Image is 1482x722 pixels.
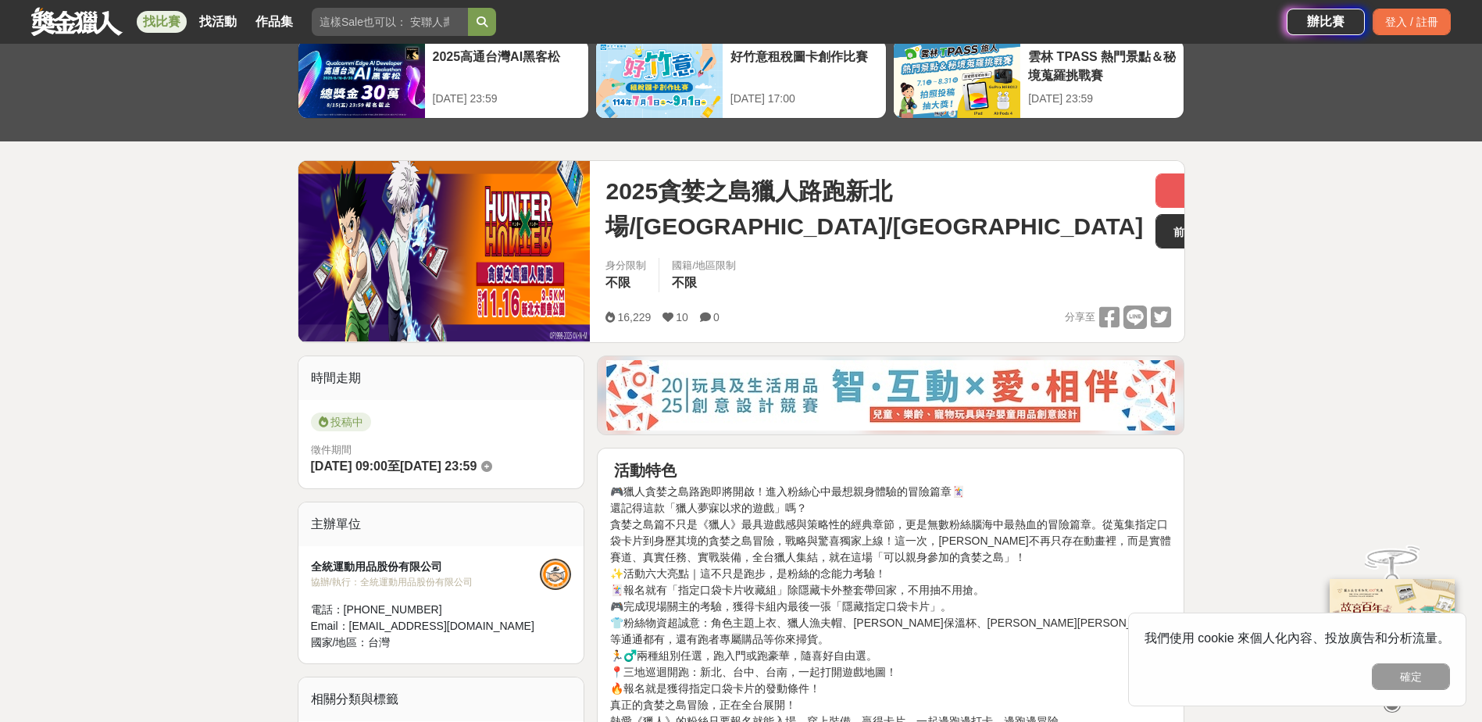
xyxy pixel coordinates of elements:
[606,360,1175,431] img: d4b53da7-80d9-4dd2-ac75-b85943ec9b32.jpg
[1372,663,1450,690] button: 確定
[311,444,352,456] span: 徵件期間
[1065,306,1095,329] span: 分享至
[368,636,390,649] span: 台灣
[311,559,541,575] div: 全統運動用品股份有限公司
[298,356,584,400] div: 時間走期
[193,11,243,33] a: 找活動
[595,39,887,119] a: 好竹意租稅圖卡創作比賽[DATE] 17:00
[672,258,736,273] div: 國籍/地區限制
[605,258,646,273] div: 身分限制
[713,311,720,323] span: 0
[893,39,1184,119] a: 雲林 TPASS 熱門景點＆秘境蒐羅挑戰賽[DATE] 23:59
[730,91,878,107] div: [DATE] 17:00
[1145,631,1450,645] span: 我們使用 cookie 來個人化內容、投放廣告和分析流量。
[1028,48,1176,83] div: 雲林 TPASS 熱門景點＆秘境蒐羅挑戰賽
[1155,214,1273,248] a: 前往比賽網站
[137,11,187,33] a: 找比賽
[311,602,541,618] div: 電話： [PHONE_NUMBER]
[1287,9,1365,35] a: 辦比賽
[614,462,677,479] strong: 活動特色
[311,413,371,431] span: 投稿中
[298,161,591,341] img: Cover Image
[672,276,697,289] span: 不限
[605,276,630,289] span: 不限
[311,618,541,634] div: Email： [EMAIL_ADDRESS][DOMAIN_NAME]
[730,48,878,83] div: 好竹意租稅圖卡創作比賽
[433,91,580,107] div: [DATE] 23:59
[400,459,477,473] span: [DATE] 23:59
[617,311,651,323] span: 16,229
[311,575,541,589] div: 協辦/執行： 全統運動用品股份有限公司
[1330,579,1455,683] img: 968ab78a-c8e5-4181-8f9d-94c24feca916.png
[298,39,589,119] a: 2025高通台灣AI黑客松[DATE] 23:59
[1155,173,1273,208] button: 收藏
[387,459,400,473] span: 至
[676,311,688,323] span: 10
[312,8,468,36] input: 這樣Sale也可以： 安聯人壽創意銷售法募集
[1373,9,1451,35] div: 登入 / 註冊
[298,677,584,721] div: 相關分類與標籤
[311,636,369,649] span: 國家/地區：
[1028,91,1176,107] div: [DATE] 23:59
[433,48,580,83] div: 2025高通台灣AI黑客松
[249,11,299,33] a: 作品集
[605,173,1143,244] span: 2025貪婪之島獵人路跑新北場/[GEOGRAPHIC_DATA]/[GEOGRAPHIC_DATA]
[311,459,387,473] span: [DATE] 09:00
[298,502,584,546] div: 主辦單位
